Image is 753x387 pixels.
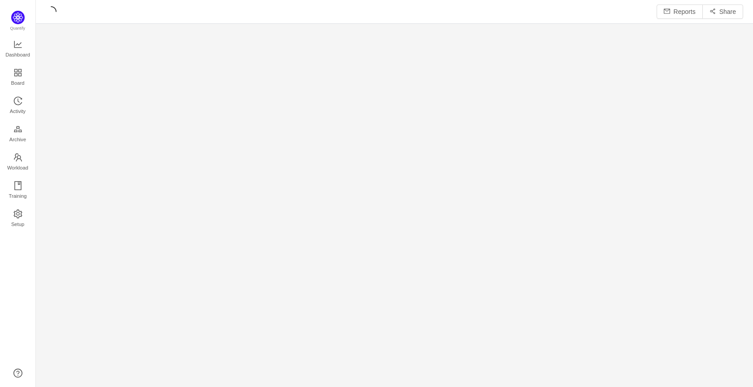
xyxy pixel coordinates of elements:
i: icon: setting [13,209,22,218]
a: Dashboard [13,40,22,58]
button: icon: share-altShare [702,4,743,19]
a: icon: question-circle [13,369,22,378]
i: icon: book [13,181,22,190]
span: Activity [10,102,26,120]
i: icon: history [13,96,22,105]
button: icon: mailReports [657,4,703,19]
span: Training [9,187,26,205]
img: Quantify [11,11,25,24]
a: Activity [13,97,22,115]
a: Archive [13,125,22,143]
a: Board [13,69,22,87]
span: Setup [11,215,24,233]
span: Dashboard [5,46,30,64]
span: Quantify [10,26,26,30]
i: icon: loading [46,6,56,17]
i: icon: gold [13,125,22,134]
span: Board [11,74,25,92]
a: Training [13,182,22,200]
i: icon: team [13,153,22,162]
a: Setup [13,210,22,228]
span: Archive [9,130,26,148]
span: Workload [7,159,28,177]
i: icon: line-chart [13,40,22,49]
i: icon: appstore [13,68,22,77]
a: Workload [13,153,22,171]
